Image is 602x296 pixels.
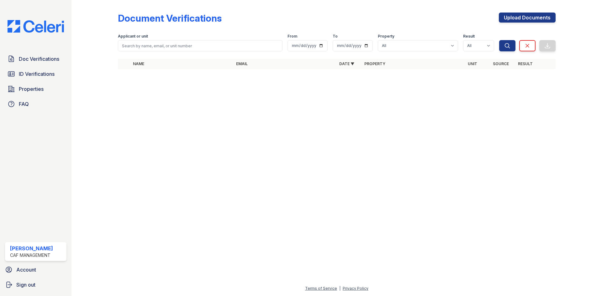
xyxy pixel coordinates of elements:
[236,61,248,66] a: Email
[19,55,59,63] span: Doc Verifications
[288,34,297,39] label: From
[10,245,53,252] div: [PERSON_NAME]
[118,13,222,24] div: Document Verifications
[133,61,144,66] a: Name
[5,83,66,95] a: Properties
[333,34,338,39] label: To
[468,61,477,66] a: Unit
[339,286,341,291] div: |
[518,61,533,66] a: Result
[16,281,35,288] span: Sign out
[19,70,55,78] span: ID Verifications
[339,61,354,66] a: Date ▼
[19,85,44,93] span: Properties
[3,20,69,33] img: CE_Logo_Blue-a8612792a0a2168367f1c8372b55b34899dd931a85d93a1a3d3e32e68fde9ad4.png
[19,100,29,108] span: FAQ
[10,252,53,258] div: CAF Management
[463,34,475,39] label: Result
[343,286,368,291] a: Privacy Policy
[493,61,509,66] a: Source
[5,98,66,110] a: FAQ
[5,68,66,80] a: ID Verifications
[5,53,66,65] a: Doc Verifications
[16,266,36,273] span: Account
[3,278,69,291] a: Sign out
[118,40,283,51] input: Search by name, email, or unit number
[118,34,148,39] label: Applicant or unit
[3,263,69,276] a: Account
[364,61,385,66] a: Property
[499,13,556,23] a: Upload Documents
[378,34,394,39] label: Property
[305,286,337,291] a: Terms of Service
